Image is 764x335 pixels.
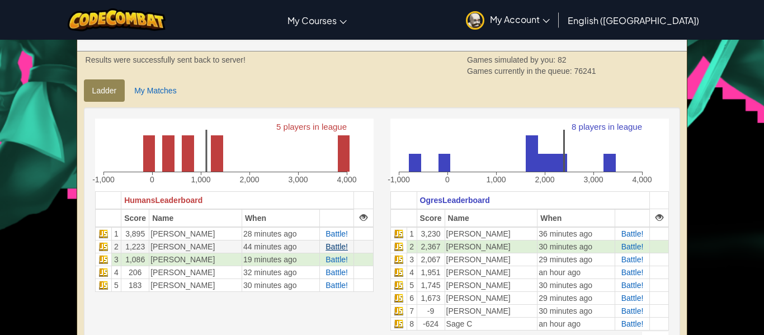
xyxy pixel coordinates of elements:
[242,253,319,266] td: 19 minutes ago
[621,294,644,303] span: Battle!
[326,281,348,290] a: Battle!
[390,240,407,253] td: Javascript
[621,281,644,290] a: Battle!
[111,240,121,253] td: 2
[417,291,445,304] td: 1,673
[621,306,644,315] a: Battle!
[121,240,149,253] td: 1,223
[155,196,202,205] span: Leaderboard
[326,229,348,238] a: Battle!
[535,175,554,184] text: 2,000
[537,209,615,227] th: When
[486,175,506,184] text: 1,000
[574,67,596,76] span: 76241
[287,15,337,26] span: My Courses
[537,240,615,253] td: 30 minutes ago
[621,229,644,238] a: Battle!
[326,242,348,251] a: Battle!
[583,175,603,184] text: 3,000
[326,255,348,264] a: Battle!
[95,240,111,253] td: Javascript
[537,291,615,304] td: 29 minutes ago
[282,5,352,35] a: My Courses
[390,291,407,304] td: Javascript
[537,253,615,266] td: 29 minutes ago
[121,253,149,266] td: 1,086
[417,317,445,330] td: -624
[242,227,319,240] td: 28 minutes ago
[121,209,149,227] th: Score
[467,55,558,64] span: Games simulated by you:
[445,266,537,279] td: [PERSON_NAME]
[445,253,537,266] td: [PERSON_NAME]
[445,279,537,291] td: [PERSON_NAME]
[442,196,490,205] span: Leaderboard
[417,240,445,253] td: 2,367
[460,2,555,37] a: My Account
[121,266,149,279] td: 206
[111,253,121,266] td: 3
[407,279,417,291] td: 5
[95,279,111,291] td: Javascript
[445,304,537,317] td: [PERSON_NAME]
[417,209,445,227] th: Score
[445,240,537,253] td: [PERSON_NAME]
[417,266,445,279] td: 1,951
[121,227,149,240] td: 3,895
[558,55,567,64] span: 82
[407,266,417,279] td: 4
[467,67,574,76] span: Games currently in the queue:
[407,227,417,240] td: 1
[621,268,644,277] span: Battle!
[149,266,242,279] td: [PERSON_NAME]
[568,15,699,26] span: English ([GEOGRAPHIC_DATA])
[121,279,149,291] td: 183
[445,317,537,330] td: Sage C
[149,253,242,266] td: [PERSON_NAME]
[86,55,246,64] strong: Results were successfully sent back to server!
[111,227,121,240] td: 1
[407,240,417,253] td: 2
[417,304,445,317] td: -9
[445,227,537,240] td: [PERSON_NAME]
[68,8,166,31] a: CodeCombat logo
[537,279,615,291] td: 30 minutes ago
[445,291,537,304] td: [PERSON_NAME]
[92,175,115,184] text: -1,000
[417,279,445,291] td: 1,745
[537,304,615,317] td: 30 minutes ago
[572,122,642,131] text: 8 players in league
[407,317,417,330] td: 8
[632,175,652,184] text: 4,000
[149,240,242,253] td: [PERSON_NAME]
[390,253,407,266] td: Javascript
[242,279,319,291] td: 30 minutes ago
[621,255,644,264] a: Battle!
[242,266,319,279] td: 32 minutes ago
[288,175,308,184] text: 3,000
[621,319,644,328] a: Battle!
[537,227,615,240] td: 36 minutes ago
[407,304,417,317] td: 7
[621,242,644,251] a: Battle!
[390,304,407,317] td: Javascript
[390,279,407,291] td: Javascript
[95,253,111,266] td: Javascript
[537,266,615,279] td: an hour ago
[417,253,445,266] td: 2,067
[124,196,155,205] span: Humans
[239,175,259,184] text: 2,000
[390,317,407,330] td: Javascript
[149,279,242,291] td: [PERSON_NAME]
[445,209,537,227] th: Name
[149,209,242,227] th: Name
[388,175,410,184] text: -1,000
[562,5,705,35] a: English ([GEOGRAPHIC_DATA])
